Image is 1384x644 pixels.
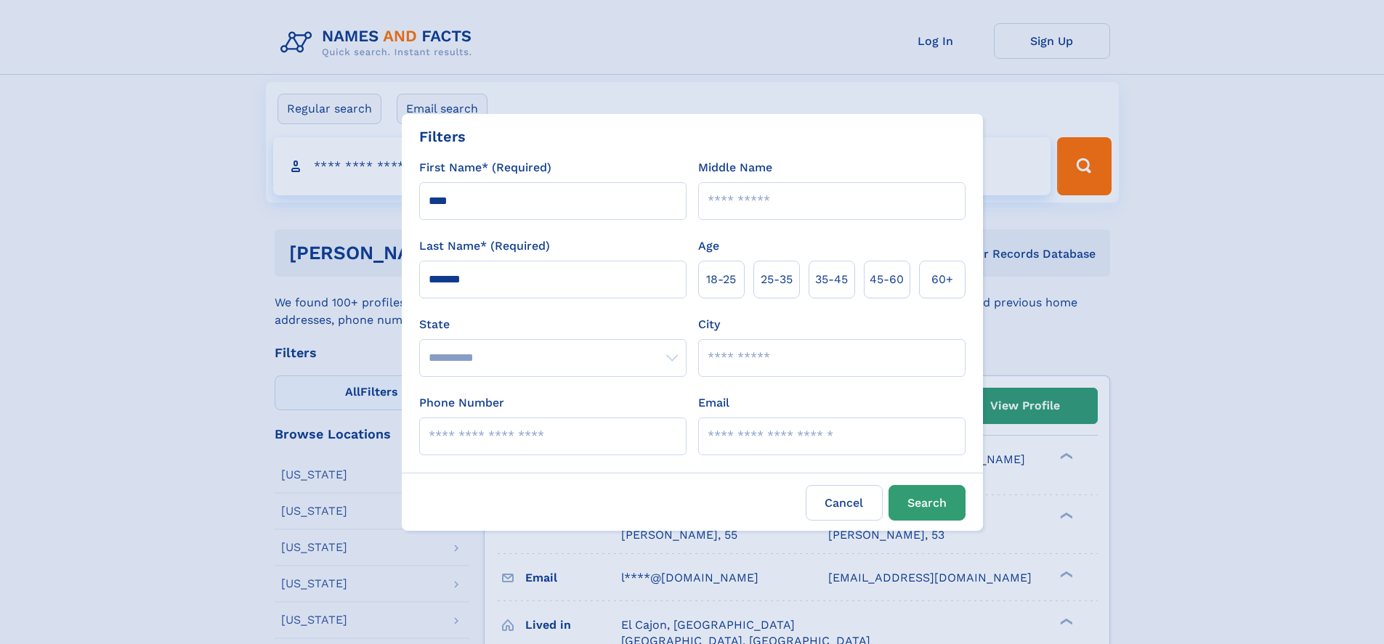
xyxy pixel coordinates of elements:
label: Phone Number [419,394,504,412]
span: 35‑45 [815,271,848,288]
span: 45‑60 [870,271,904,288]
label: Middle Name [698,159,772,176]
label: State [419,316,687,333]
label: First Name* (Required) [419,159,551,176]
label: Cancel [806,485,883,521]
label: Last Name* (Required) [419,237,550,255]
label: Age [698,237,719,255]
span: 18‑25 [706,271,736,288]
label: City [698,316,720,333]
span: 25‑35 [761,271,793,288]
button: Search [889,485,966,521]
label: Email [698,394,729,412]
div: Filters [419,126,466,147]
span: 60+ [931,271,953,288]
